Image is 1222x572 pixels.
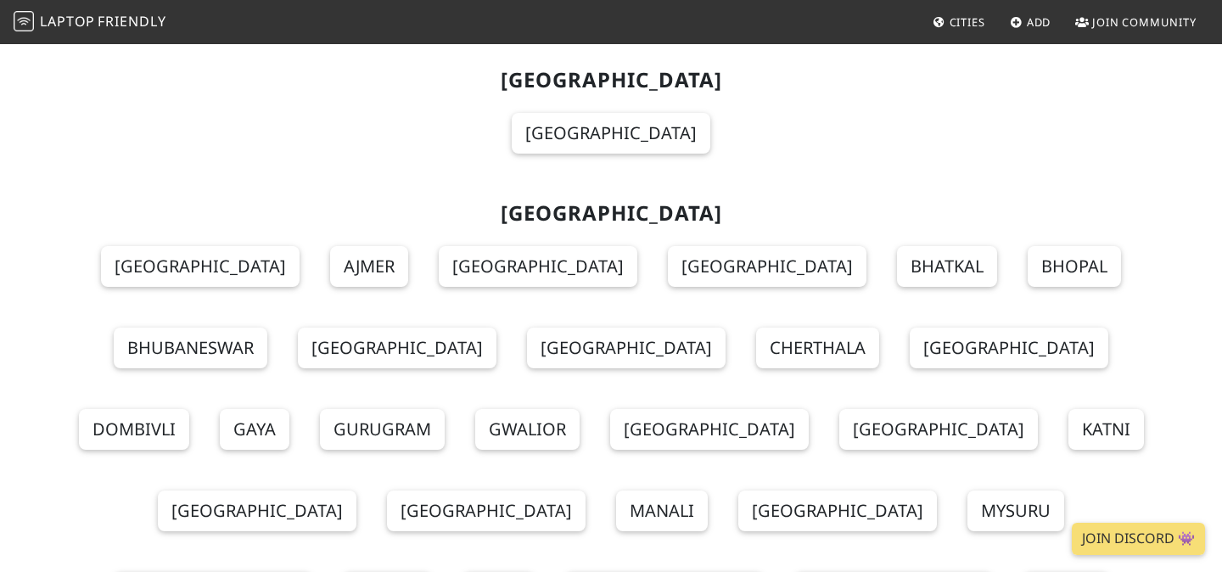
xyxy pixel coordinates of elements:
span: Add [1027,14,1051,30]
a: Cherthala [756,328,879,368]
span: Laptop [40,12,95,31]
a: Katni [1068,409,1144,450]
a: Gwalior [475,409,580,450]
span: Friendly [98,12,165,31]
a: [GEOGRAPHIC_DATA] [668,246,866,287]
a: Gurugram [320,409,445,450]
a: Add [1003,7,1058,37]
a: Ajmer [330,246,408,287]
a: [GEOGRAPHIC_DATA] [101,246,300,287]
a: [GEOGRAPHIC_DATA] [298,328,496,368]
a: Bhubaneswar [114,328,267,368]
a: [GEOGRAPHIC_DATA] [387,491,586,531]
h2: [GEOGRAPHIC_DATA] [61,68,1161,93]
a: Gaya [220,409,289,450]
a: [GEOGRAPHIC_DATA] [158,491,356,531]
span: Join Community [1092,14,1197,30]
img: LaptopFriendly [14,11,34,31]
a: Manali [616,491,708,531]
span: Cities [950,14,985,30]
a: Bhopal [1028,246,1121,287]
a: Join Community [1068,7,1203,37]
a: Cities [926,7,992,37]
a: [GEOGRAPHIC_DATA] [738,491,937,531]
a: [GEOGRAPHIC_DATA] [910,328,1108,368]
a: Bhatkal [897,246,997,287]
a: Join Discord 👾 [1072,523,1205,555]
h2: [GEOGRAPHIC_DATA] [61,201,1161,226]
a: LaptopFriendly LaptopFriendly [14,8,166,37]
a: [GEOGRAPHIC_DATA] [439,246,637,287]
a: [GEOGRAPHIC_DATA] [527,328,726,368]
a: [GEOGRAPHIC_DATA] [512,113,710,154]
a: Mysuru [967,491,1064,531]
a: [GEOGRAPHIC_DATA] [839,409,1038,450]
a: Dombivli [79,409,189,450]
a: [GEOGRAPHIC_DATA] [610,409,809,450]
